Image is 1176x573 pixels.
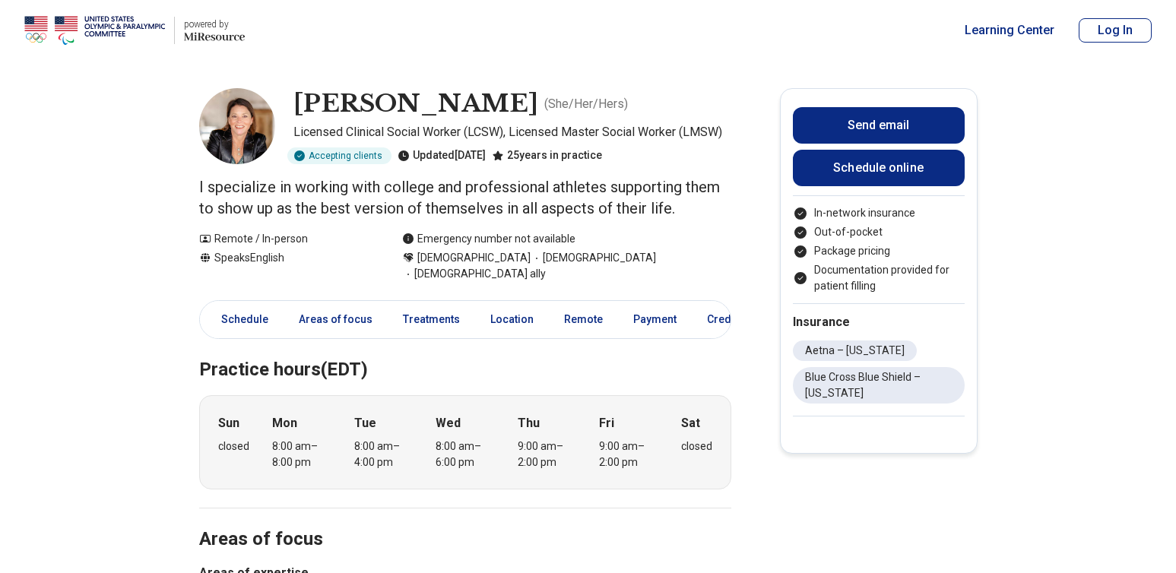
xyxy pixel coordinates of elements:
[436,438,494,470] div: 8:00 am – 6:00 pm
[793,224,965,240] li: Out-of-pocket
[218,414,239,432] strong: Sun
[354,414,376,432] strong: Tue
[1079,18,1152,43] button: Log In
[199,395,731,489] div: When does the program meet?
[531,250,656,266] span: [DEMOGRAPHIC_DATA]
[555,304,612,335] a: Remote
[624,304,686,335] a: Payment
[199,321,731,383] h2: Practice hours (EDT)
[793,262,965,294] li: Documentation provided for patient filling
[793,367,965,404] li: Blue Cross Blue Shield – [US_STATE]
[203,304,277,335] a: Schedule
[199,490,731,552] h2: Areas of focus
[24,6,245,55] a: Home page
[793,205,965,221] li: In-network insurance
[402,231,575,247] div: Emergency number not available
[218,438,249,454] div: closed
[402,266,546,282] span: [DEMOGRAPHIC_DATA] ally
[272,414,297,432] strong: Mon
[518,414,540,432] strong: Thu
[481,304,543,335] a: Location
[199,231,372,247] div: Remote / In-person
[293,88,538,120] h1: [PERSON_NAME]
[199,176,731,219] p: I specialize in working with college and professional athletes supporting them to show up as the ...
[199,88,275,164] img: Tiffany Turner-Baldwin, Licensed Clinical Social Worker (LCSW)
[793,243,965,259] li: Package pricing
[436,414,461,432] strong: Wed
[793,313,965,331] h2: Insurance
[398,147,486,164] div: Updated [DATE]
[272,438,331,470] div: 8:00 am – 8:00 pm
[793,150,965,186] a: Schedule online
[354,438,413,470] div: 8:00 am – 4:00 pm
[793,340,917,361] li: Aetna – [US_STATE]
[793,205,965,294] ul: Payment options
[965,21,1054,40] a: Learning Center
[698,304,774,335] a: Credentials
[290,304,382,335] a: Areas of focus
[417,250,531,266] span: [DEMOGRAPHIC_DATA]
[544,95,628,113] p: ( She/Her/Hers )
[492,147,602,164] div: 25 years in practice
[518,438,576,470] div: 9:00 am – 2:00 pm
[599,414,614,432] strong: Fri
[599,438,658,470] div: 9:00 am – 2:00 pm
[793,107,965,144] button: Send email
[681,438,712,454] div: closed
[394,304,469,335] a: Treatments
[184,18,245,30] p: powered by
[287,147,391,164] div: Accepting clients
[199,250,372,282] div: Speaks English
[681,414,700,432] strong: Sat
[293,123,731,141] p: Licensed Clinical Social Worker (LCSW), Licensed Master Social Worker (LMSW)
